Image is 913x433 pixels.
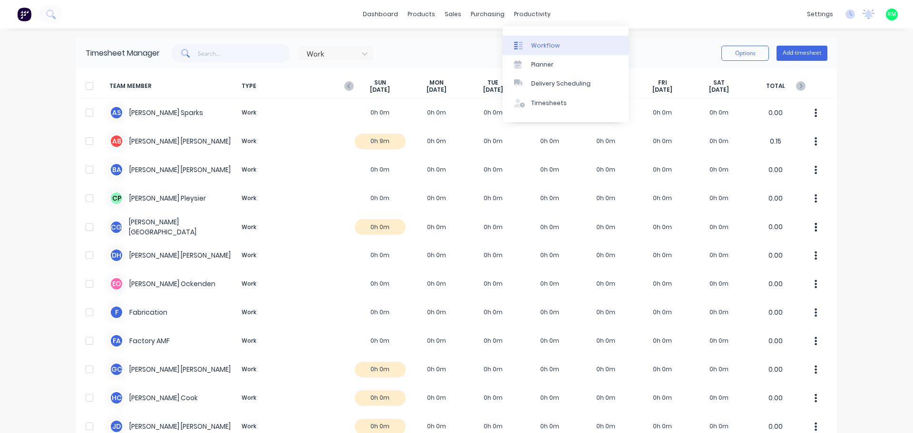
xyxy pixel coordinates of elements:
span: SAT [713,79,725,87]
a: Planner [503,55,629,74]
span: [DATE] [709,86,729,94]
a: Workflow [503,36,629,55]
a: dashboard [358,7,403,21]
div: Timesheets [531,99,567,107]
span: TEAM MEMBER [109,79,238,94]
span: FRI [658,79,667,87]
span: MON [429,79,444,87]
div: sales [440,7,466,21]
div: Timesheet Manager [86,48,160,59]
div: Workflow [531,41,560,50]
span: [DATE] [370,86,390,94]
button: Add timesheet [777,46,827,61]
span: RM [887,10,896,19]
a: Delivery Scheduling [503,74,629,93]
div: settings [802,7,838,21]
a: Timesheets [503,94,629,113]
span: TOTAL [747,79,804,94]
div: purchasing [466,7,509,21]
img: Factory [17,7,31,21]
span: [DATE] [427,86,447,94]
span: SUN [374,79,386,87]
span: [DATE] [483,86,503,94]
span: TUE [487,79,498,87]
span: TYPE [238,79,352,94]
button: Options [721,46,769,61]
div: productivity [509,7,555,21]
input: Search... [198,44,291,63]
span: [DATE] [652,86,672,94]
div: Delivery Scheduling [531,79,591,88]
div: Planner [531,60,554,69]
div: products [403,7,440,21]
